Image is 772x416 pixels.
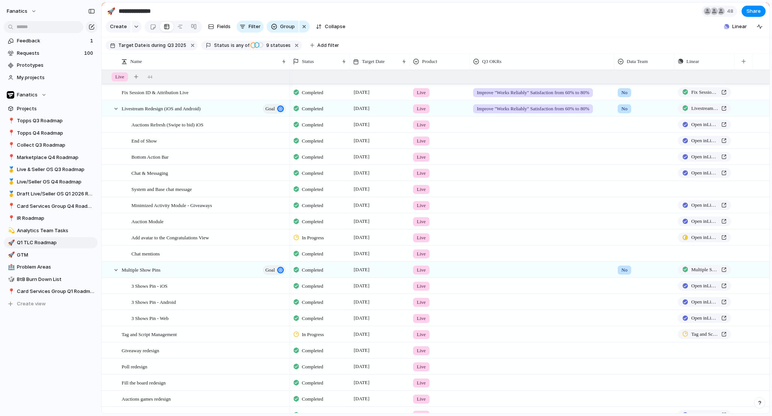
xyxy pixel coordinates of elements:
a: 📍Card Services Group Q1 Roadmap [4,286,98,297]
span: Completed [302,282,323,290]
span: 3 Shows Pin - iOS [131,281,167,290]
span: Completed [302,379,323,387]
span: Share [746,8,761,15]
span: [DATE] [352,120,371,129]
span: Auction Module [131,217,164,225]
span: Live [417,395,426,403]
a: Livestream Redesign (iOS and Android) [678,104,731,113]
span: Completed [302,121,323,129]
span: Target Date [362,58,385,65]
span: 100 [84,50,95,57]
span: 9 [264,42,270,48]
span: Improve "Works Reliably" Satisfaction from 60% to 80% [477,89,589,96]
span: Live [417,282,426,290]
span: End of Show [131,136,157,145]
button: 📍 [7,129,14,137]
span: Live [417,250,426,258]
div: 💫 [8,226,13,235]
span: Completed [302,186,323,193]
button: 🚀 [105,5,117,17]
span: Open in Linear [691,282,718,290]
div: 📍 [8,129,13,137]
span: 48 [727,8,736,15]
span: Open in Linear [691,314,718,322]
span: Topps Q3 Roadmap [17,117,95,125]
a: Tag and Script Management [678,329,731,339]
span: Live [417,363,426,371]
span: Product [422,58,437,65]
span: IR Roadmap [17,215,95,222]
span: Live & Seller OS Q3 Roadmap [17,166,95,173]
a: Multiple Show Pins [678,265,731,275]
span: Live [417,299,426,306]
span: Completed [302,89,323,96]
button: Q3 2025 [166,41,188,50]
span: Live [417,315,426,322]
span: 3 Shows Pin - Web [131,314,169,322]
span: GTM [17,251,95,259]
span: [DATE] [352,362,371,371]
button: Linear [721,21,750,32]
span: [DATE] [352,378,371,387]
span: My projects [17,74,95,81]
a: 📍IR Roadmap [4,213,98,224]
a: 📍Topps Q3 Roadmap [4,115,98,126]
span: No [621,266,627,274]
span: No [621,105,627,113]
span: Minimized Activity Module - Giveaways [131,201,212,209]
button: 🎲 [7,276,14,283]
a: Open inLinear [678,120,731,129]
span: Feedback [17,37,88,45]
span: [DATE] [352,88,371,97]
span: Open in Linear [691,153,718,161]
span: Card Services Group Q1 Roadmap [17,288,95,295]
span: Poll redesign [122,362,147,371]
a: 📍Collect Q3 Roadmap [4,140,98,151]
span: Q1 TLC Roadmap [17,239,95,246]
span: Bottom Action Bar [131,152,169,161]
a: Open inLinear [678,313,731,323]
a: 🎲BtB Burn Down List [4,274,98,285]
button: 📍 [7,288,14,295]
span: Problem Areas [17,263,95,271]
span: Completed [302,250,323,258]
div: 📍 [8,287,13,296]
span: Q3 OKRs [482,58,502,65]
div: 📍 [8,202,13,210]
button: Collapse [313,21,348,33]
span: Fix Session ID & Attribution Live [122,88,188,96]
span: [DATE] [352,217,371,226]
span: In Progress [302,234,324,242]
button: isany of [229,41,251,50]
span: Status [214,42,229,49]
a: Open inLinear [678,136,731,146]
button: fanatics [3,5,41,17]
span: Open in Linear [691,169,718,177]
span: Live [417,153,426,161]
button: Create [106,21,131,33]
span: Auctions games redesign [122,394,171,403]
span: statuses [264,42,291,49]
span: Fix Session ID & Attribution Live [691,89,718,96]
span: Topps Q4 Roadmap [17,129,95,137]
span: is [231,42,235,49]
span: Auctions Refresh (Swipe to bid) iOS [131,120,204,129]
a: 📍Marketplace Q4 Roadmap [4,152,98,163]
a: 🏥Problem Areas [4,261,98,273]
span: Completed [302,153,323,161]
button: Add filter [306,40,344,51]
span: Live/Seller OS Q4 Roadmap [17,178,95,186]
span: Live [417,234,426,242]
button: Filter [237,21,264,33]
span: goal [265,265,275,275]
span: Open in Linear [691,137,718,144]
span: Completed [302,363,323,371]
span: Open in Linear [691,201,718,209]
span: Completed [302,395,323,403]
a: Open inLinear [678,200,731,210]
button: Share [742,6,766,17]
